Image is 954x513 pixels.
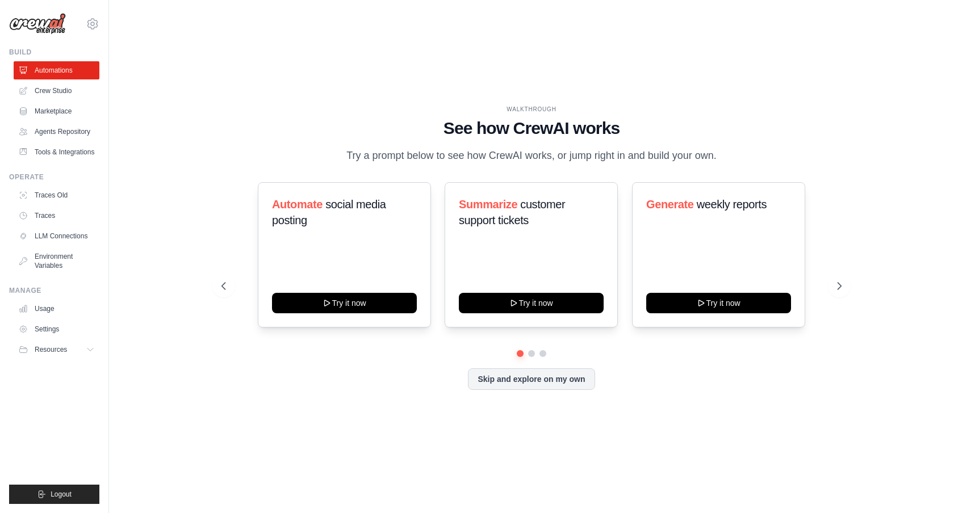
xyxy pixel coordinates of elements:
img: Logo [9,13,66,35]
a: Traces [14,207,99,225]
button: Resources [14,340,99,359]
div: Manage [9,286,99,295]
div: WALKTHROUGH [221,105,841,113]
a: LLM Connections [14,227,99,245]
a: Environment Variables [14,247,99,275]
button: Try it now [459,293,604,313]
span: Automate [272,198,323,211]
a: Usage [14,300,99,318]
button: Skip and explore on my own [468,368,595,390]
a: Tools & Integrations [14,143,99,161]
a: Traces Old [14,186,99,204]
span: social media posting [272,198,386,226]
button: Try it now [646,293,791,313]
span: weekly reports [696,198,766,211]
button: Try it now [272,293,417,313]
span: Logout [51,490,72,499]
p: Try a prompt below to see how CrewAI works, or jump right in and build your own. [341,148,722,164]
a: Automations [14,61,99,79]
span: Generate [646,198,694,211]
a: Crew Studio [14,82,99,100]
span: Summarize [459,198,517,211]
button: Logout [9,485,99,504]
div: Operate [9,173,99,182]
h1: See how CrewAI works [221,118,841,138]
span: Resources [35,345,67,354]
a: Marketplace [14,102,99,120]
a: Settings [14,320,99,338]
div: Build [9,48,99,57]
a: Agents Repository [14,123,99,141]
